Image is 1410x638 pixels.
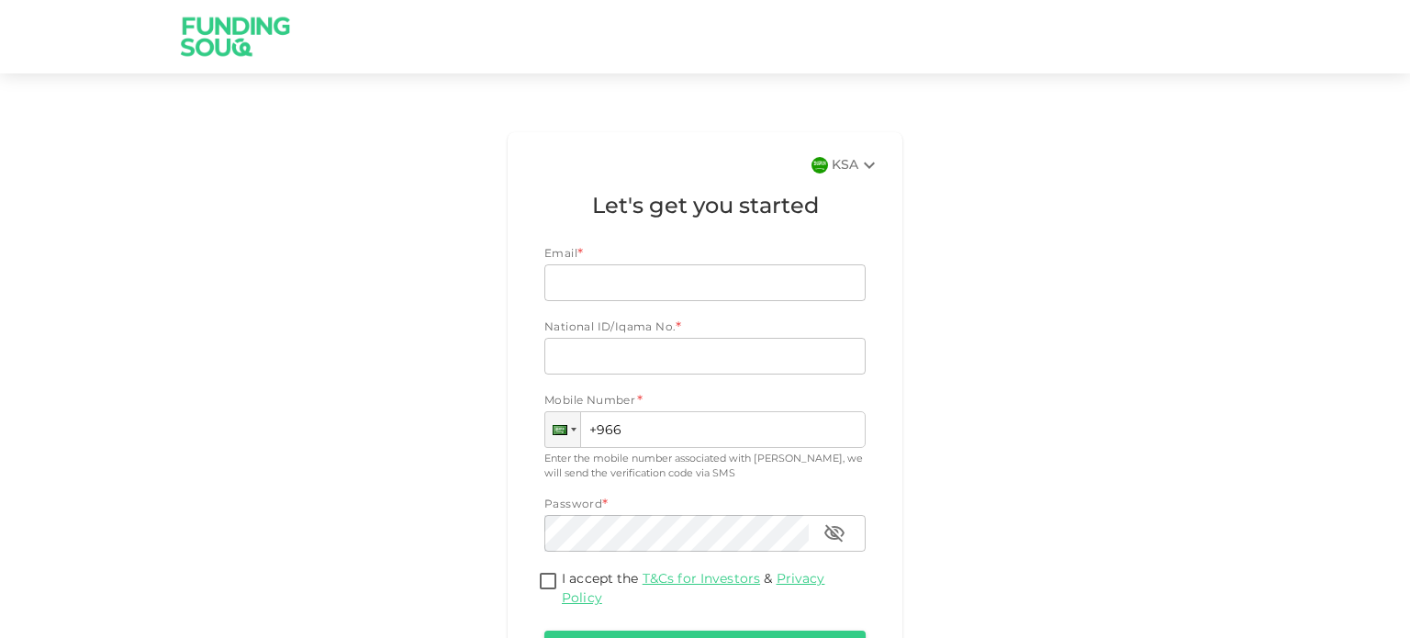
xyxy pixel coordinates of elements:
span: Email [544,249,577,260]
img: flag-sa.b9a346574cdc8950dd34b50780441f57.svg [811,157,828,173]
input: email [544,264,845,301]
span: Password [544,499,602,510]
a: T&Cs for Investors [643,573,760,586]
input: password [544,515,809,552]
div: Saudi Arabia: + 966 [545,412,580,447]
span: I accept the & [562,573,824,605]
span: National ID/Iqama No. [544,322,676,333]
span: termsConditionsForInvestmentsAccepted [534,570,562,595]
div: Enter the mobile number associated with [PERSON_NAME], we will send the verification code via SMS [544,452,866,482]
input: nationalId [544,338,866,375]
input: 1 (702) 123-4567 [544,411,866,448]
a: Privacy Policy [562,573,824,605]
span: Mobile Number [544,393,635,411]
h1: Let's get you started [544,191,866,224]
div: KSA [832,154,880,176]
